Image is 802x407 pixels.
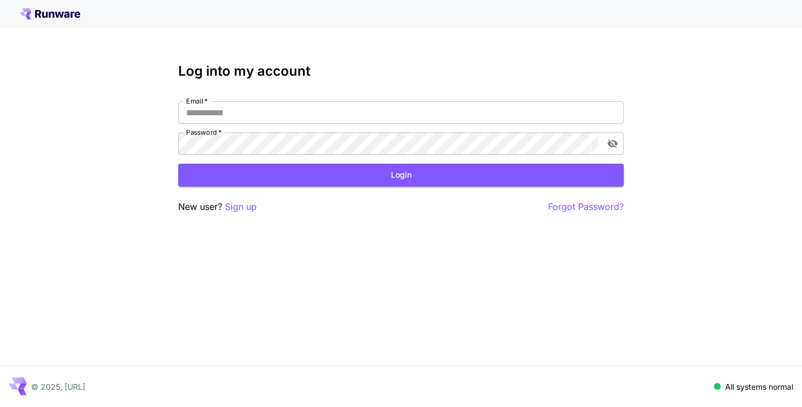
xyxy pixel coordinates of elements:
[225,200,257,214] button: Sign up
[178,200,257,214] p: New user?
[725,381,793,393] p: All systems normal
[186,128,222,137] label: Password
[603,134,623,154] button: toggle password visibility
[186,96,208,106] label: Email
[178,63,624,79] h3: Log into my account
[31,381,85,393] p: © 2025, [URL]
[548,200,624,214] button: Forgot Password?
[178,164,624,187] button: Login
